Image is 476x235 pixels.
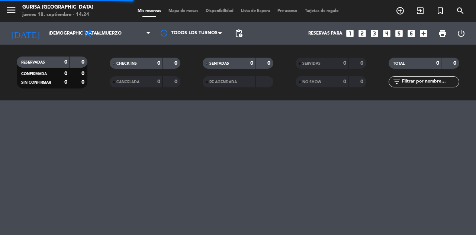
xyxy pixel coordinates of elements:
strong: 0 [157,79,160,84]
div: LOG OUT [452,22,470,45]
i: arrow_drop_down [69,29,78,38]
strong: 0 [81,71,86,76]
span: Almuerzo [96,31,122,36]
i: exit_to_app [416,6,425,15]
strong: 0 [81,59,86,65]
strong: 0 [360,79,365,84]
i: filter_list [392,77,401,86]
strong: 0 [81,80,86,85]
i: looks_6 [406,29,416,38]
i: looks_3 [370,29,379,38]
span: CANCELADA [116,80,139,84]
i: looks_two [357,29,367,38]
strong: 0 [64,80,67,85]
span: RE AGENDADA [209,80,237,84]
span: print [438,29,447,38]
span: CHECK INS [116,62,137,65]
strong: 0 [343,61,346,66]
strong: 0 [360,61,365,66]
strong: 0 [267,61,272,66]
span: NO SHOW [302,80,321,84]
strong: 0 [174,79,179,84]
i: looks_one [345,29,355,38]
i: turned_in_not [436,6,445,15]
strong: 0 [436,61,439,66]
strong: 0 [64,59,67,65]
span: TOTAL [393,62,405,65]
span: Tarjetas de regalo [301,9,342,13]
i: add_box [419,29,428,38]
span: Disponibilidad [202,9,237,13]
i: looks_5 [394,29,404,38]
strong: 0 [157,61,160,66]
strong: 0 [174,61,179,66]
i: search [456,6,465,15]
i: add_circle_outline [396,6,405,15]
input: Filtrar por nombre... [401,78,459,86]
div: jueves 18. septiembre - 14:24 [22,11,93,19]
i: [DATE] [6,25,45,42]
span: pending_actions [234,29,243,38]
i: menu [6,4,17,16]
strong: 0 [250,61,253,66]
strong: 0 [453,61,458,66]
button: menu [6,4,17,18]
i: power_settings_new [457,29,466,38]
span: Lista de Espera [237,9,274,13]
span: SENTADAS [209,62,229,65]
span: CONFIRMADA [21,72,47,76]
span: Mapa de mesas [165,9,202,13]
span: SERVIDAS [302,62,321,65]
span: RESERVADAS [21,61,45,64]
strong: 0 [64,71,67,76]
span: Pre-acceso [274,9,301,13]
strong: 0 [343,79,346,84]
div: Gurisa [GEOGRAPHIC_DATA] [22,4,93,11]
span: Mis reservas [134,9,165,13]
span: Reservas para [308,31,342,36]
span: SIN CONFIRMAR [21,81,51,84]
i: looks_4 [382,29,392,38]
